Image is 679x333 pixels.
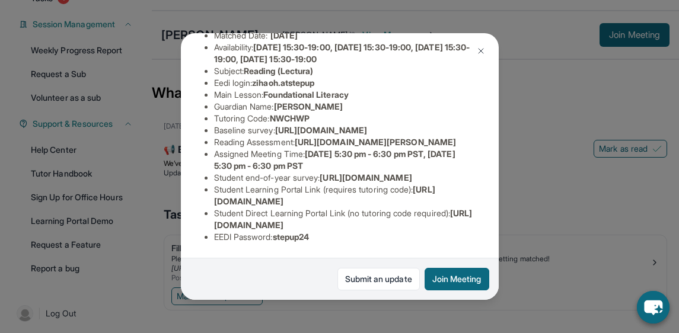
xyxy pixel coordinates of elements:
span: [URL][DOMAIN_NAME] [275,125,367,135]
li: Reading Assessment : [214,136,475,148]
span: [URL][DOMAIN_NAME][PERSON_NAME] [295,137,456,147]
span: [PERSON_NAME] [274,101,343,111]
span: [DATE] 5:30 pm - 6:30 pm PST, [DATE] 5:30 pm - 6:30 pm PST [214,149,455,171]
li: Guardian Name : [214,101,475,113]
span: NWCHWP [270,113,310,123]
img: Close Icon [476,46,486,56]
span: [DATE] [270,30,298,40]
span: [URL][DOMAIN_NAME] [320,172,412,182]
span: [DATE] 15:30-19:00, [DATE] 15:30-19:00, [DATE] 15:30-19:00, [DATE] 15:30-19:00 [214,42,470,64]
a: Submit an update [337,268,420,290]
button: Join Meeting [425,268,489,290]
span: stepup24 [273,232,310,242]
li: Student Learning Portal Link (requires tutoring code) : [214,184,475,207]
li: Subject : [214,65,475,77]
span: Foundational Literacy [263,89,348,100]
li: Availability: [214,41,475,65]
li: Main Lesson : [214,89,475,101]
li: Student end-of-year survey : [214,172,475,184]
li: Eedi login : [214,77,475,89]
li: Tutoring Code : [214,113,475,124]
li: Matched Date: [214,30,475,41]
li: Baseline survey : [214,124,475,136]
li: EEDI Password : [214,231,475,243]
li: Student Direct Learning Portal Link (no tutoring code required) : [214,207,475,231]
span: zihaoh.atstepup [252,78,314,88]
li: Assigned Meeting Time : [214,148,475,172]
button: chat-button [637,291,670,324]
span: Reading (Lectura) [244,66,313,76]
